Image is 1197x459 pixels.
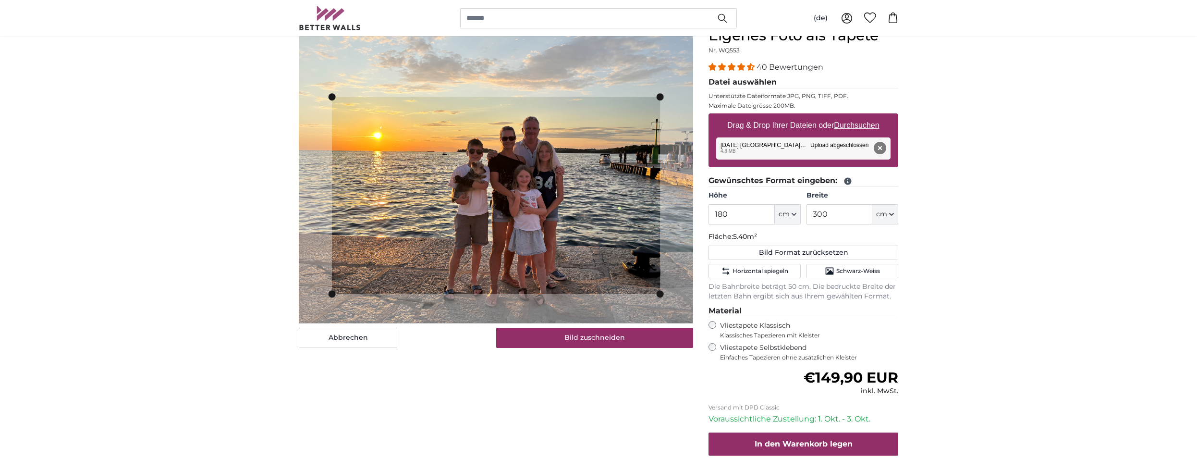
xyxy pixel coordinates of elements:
p: Die Bahnbreite beträgt 50 cm. Die bedruckte Breite der letzten Bahn ergibt sich aus Ihrem gewählt... [708,282,898,301]
button: Bild Format zurücksetzen [708,246,898,260]
span: 5.40m² [733,232,757,241]
button: cm [775,204,801,224]
label: Vliestapete Klassisch [720,321,890,339]
p: Voraussichtliche Zustellung: 1. Okt. - 3. Okt. [708,413,898,425]
span: 4.38 stars [708,62,757,72]
button: Schwarz-Weiss [806,264,898,278]
span: Klassisches Tapezieren mit Kleister [720,332,890,339]
button: In den Warenkorb legen [708,433,898,456]
legend: Material [708,305,898,317]
button: Bild zuschneiden [496,328,694,348]
span: cm [876,210,887,219]
span: 40 Bewertungen [757,62,823,72]
p: Maximale Dateigrösse 200MB. [708,102,898,110]
label: Vliestapete Selbstklebend [720,343,898,361]
button: Horizontal spiegeln [708,264,800,278]
span: €149,90 EUR [804,369,898,386]
span: cm [779,210,790,219]
img: Betterwalls [299,6,361,30]
div: inkl. MwSt. [804,386,898,396]
legend: Datei auswählen [708,76,898,88]
p: Unterstützte Dateiformate JPG, PNG, TIFF, PDF. [708,92,898,100]
button: (de) [806,10,835,27]
span: In den Warenkorb legen [755,439,853,448]
legend: Gewünschtes Format eingeben: [708,175,898,187]
p: Fläche: [708,232,898,242]
label: Breite [806,191,898,200]
span: Einfaches Tapezieren ohne zusätzlichen Kleister [720,354,898,361]
label: Höhe [708,191,800,200]
button: Abbrechen [299,328,397,348]
p: Versand mit DPD Classic [708,404,898,411]
u: Durchsuchen [834,121,879,129]
label: Drag & Drop Ihrer Dateien oder [723,116,883,135]
span: Schwarz-Weiss [836,267,880,275]
span: Horizontal spiegeln [733,267,788,275]
button: cm [872,204,898,224]
span: Nr. WQ553 [708,47,740,54]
